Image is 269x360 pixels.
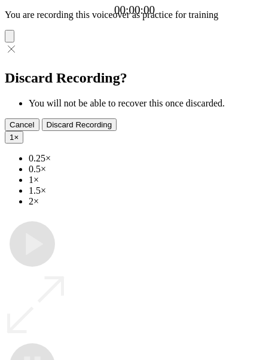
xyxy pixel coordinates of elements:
button: Discard Recording [42,118,117,131]
span: 1 [10,133,14,142]
button: Cancel [5,118,39,131]
a: 00:00:00 [114,4,155,17]
li: 2× [29,196,264,207]
button: 1× [5,131,23,144]
li: 0.5× [29,164,264,175]
li: 0.25× [29,153,264,164]
p: You are recording this voiceover as practice for training [5,10,264,20]
li: 1× [29,175,264,185]
li: 1.5× [29,185,264,196]
h2: Discard Recording? [5,70,264,86]
li: You will not be able to recover this once discarded. [29,98,264,109]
